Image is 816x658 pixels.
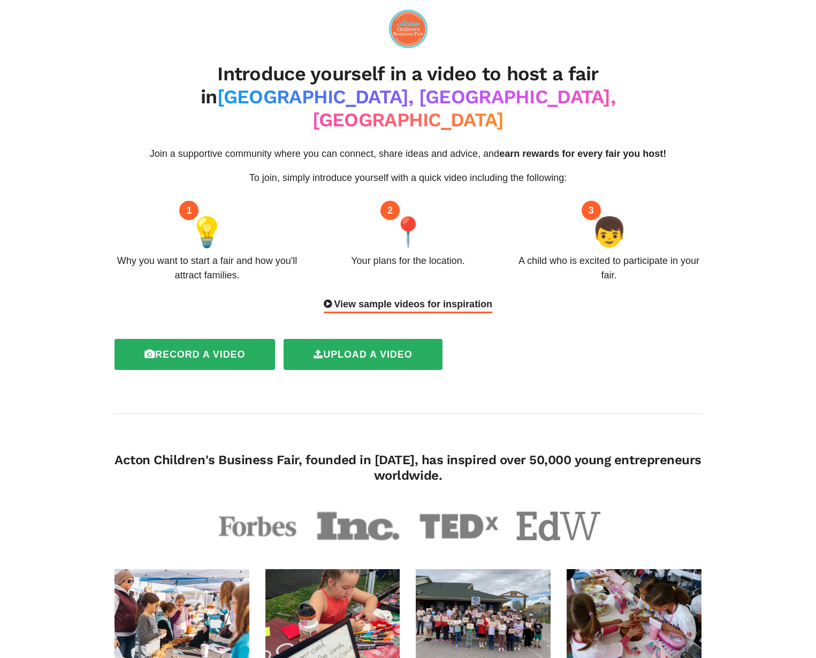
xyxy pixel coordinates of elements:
span: 📍 [390,210,426,254]
span: [GEOGRAPHIC_DATA], [GEOGRAPHIC_DATA], [GEOGRAPHIC_DATA] [217,86,615,131]
div: Why you want to start a fair and how you'll attract families. [115,254,300,283]
img: tedx-13a865a45376fdabb197df72506254416b52198507f0d7e8a0b1bf7ecf255dd6.png [416,509,501,543]
img: inc-ff44fbf6c2e08814d02e9de779f5dfa52292b9cd745a9c9ba490939733b0a811.png [316,509,400,543]
span: 👦 [591,210,627,254]
img: educationweek-b44e3a78a0cc50812acddf996c80439c68a45cffb8f3ee3cd50a8b6969dbcca9.png [516,511,601,541]
div: A child who is excited to participate in your fair. [516,254,701,283]
p: To join, simply introduce yourself with a quick video including the following: [115,171,701,185]
h4: Acton Children's Business Fair, founded in [DATE], has inspired over 50,000 young entrepreneurs w... [115,452,701,483]
h2: Introduce yourself in a video to host a fair in [115,63,701,132]
p: Join a supportive community where you can connect, share ideas and advice, and [115,147,701,161]
div: 2 [380,201,400,220]
span: 💡 [189,210,225,254]
span: earn rewards for every fair you host! [499,148,666,159]
label: Record a video [115,339,275,370]
label: Upload a video [284,339,442,370]
img: logo-09e7f61fd0461591446672a45e28a4aa4e3f772ea81a4ddf9c7371a8bcc222a1.png [389,10,428,48]
img: forbes-fa5d64866bcb1cab5e5385ee4197b3af65bd4ce70a33c46b7494fa0b80b137fa.png [215,509,300,543]
div: Your plans for the location. [351,254,464,268]
div: View sample videos for inspiration [324,297,492,313]
div: 3 [582,201,601,220]
div: 1 [179,201,199,220]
